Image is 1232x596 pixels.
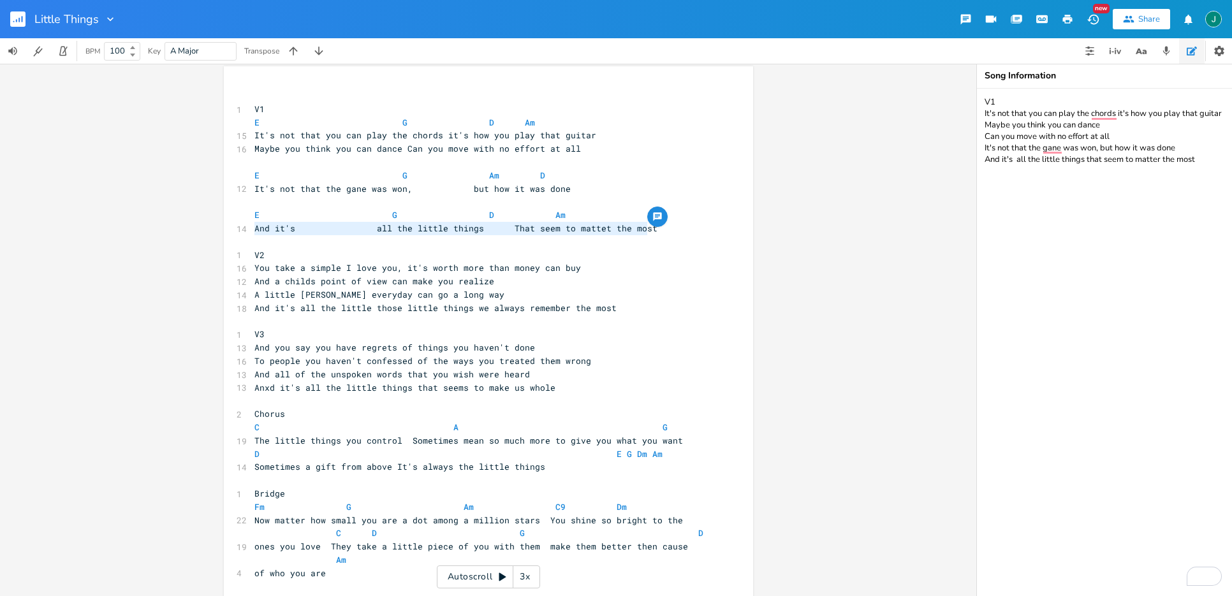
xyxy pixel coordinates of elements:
span: V1 [254,103,265,115]
span: D [254,448,260,460]
span: G [663,421,668,433]
span: Am [555,209,566,221]
span: Bridge [254,488,285,499]
span: E [617,448,622,460]
span: of who you are [254,567,326,579]
span: E [254,117,260,128]
span: D [489,117,494,128]
button: New [1080,8,1106,31]
span: Little Things [34,13,99,25]
div: Autoscroll [437,565,540,588]
span: Am [489,170,499,181]
span: G [392,209,397,221]
span: And it's all the little those little things we always remember the most [254,302,617,314]
span: And all of the unspoken words that you wish were heard [254,368,530,380]
span: Now matter how small you are a dot among a million stars You shine so bright to the [254,514,683,526]
span: C [336,527,341,539]
span: Dm [617,501,627,512]
div: 3x [513,565,536,588]
button: Share [1113,9,1170,29]
span: Sometimes a gift from above It's always the little things [254,461,545,472]
span: The little things you control Sometimes mean so much more to give you what you want [254,435,683,446]
span: A Major [170,45,199,57]
span: G [402,117,407,128]
div: Song Information [985,71,1224,80]
span: Dm [637,448,647,460]
textarea: To enrich screen reader interactions, please activate Accessibility in Grammarly extension settings [977,89,1232,596]
span: G [520,527,525,539]
span: D [698,527,703,539]
img: Jim Rudolf [1205,11,1222,27]
span: It's not that you can play the chords it's how you play that guitar [254,129,596,141]
span: And a childs point of view can make you realize [254,275,494,287]
span: V3 [254,328,265,340]
span: E [254,209,260,221]
span: And you say you have regrets of things you haven't done [254,342,535,353]
span: V2 [254,249,265,261]
span: G [402,170,407,181]
div: BPM [85,48,100,55]
div: Transpose [244,47,279,55]
span: Anxd it's all the little things that seems to make us whole [254,382,555,393]
span: It's not that the gane was won, but how it was done [254,183,571,194]
span: Maybe you think you can dance Can you move with no effort at all [254,143,581,154]
div: Key [148,47,161,55]
span: You take a simple I love you, it's worth more than money can buy [254,262,581,273]
span: To people you haven't confessed of the ways you treated them wrong [254,355,591,367]
span: E [254,170,260,181]
div: Share [1138,13,1160,25]
span: A little [PERSON_NAME] everyday can go a long way [254,289,504,300]
span: C [254,421,260,433]
span: Am [525,117,535,128]
span: D [540,170,545,181]
span: A [453,421,458,433]
span: Am [336,554,346,565]
span: G [346,501,351,512]
span: Am [464,501,474,512]
span: C9 [555,501,566,512]
span: ones you love They take a little piece of you with them make them better then cause [254,541,688,552]
span: D [489,209,494,221]
span: Fm [254,501,265,512]
span: G [627,448,632,460]
span: Am [652,448,663,460]
span: And it's all the little things That seem to mattet the most [254,222,657,234]
span: Chorus [254,408,285,419]
span: D [372,527,377,539]
div: New [1093,4,1110,13]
